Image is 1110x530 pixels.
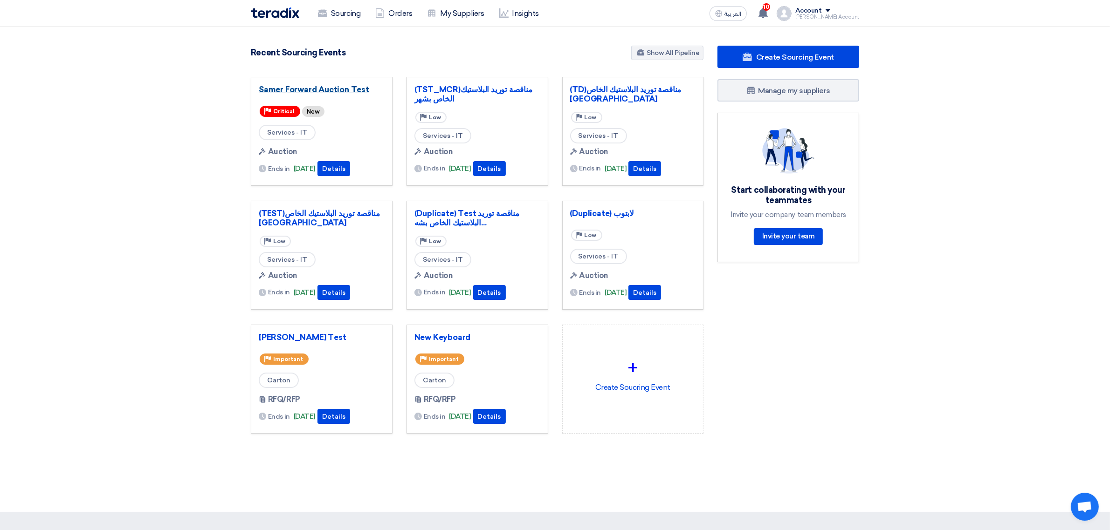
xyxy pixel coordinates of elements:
span: Important [273,356,303,362]
span: Carton [414,373,455,388]
button: Details [317,161,350,176]
span: Services - IT [259,252,316,267]
span: 10 [763,3,770,11]
div: + [570,354,696,382]
button: Details [317,409,350,424]
span: [DATE] [294,163,316,174]
div: Create Soucring Event [570,333,696,414]
span: Ends in [579,163,601,173]
span: Services - IT [259,125,316,140]
span: [DATE] [605,287,627,298]
span: Auction [424,146,453,157]
span: Auction [424,270,453,281]
span: العربية [724,11,741,17]
span: [DATE] [449,163,471,174]
h4: Recent Sourcing Events [251,48,345,58]
button: Details [628,285,661,300]
button: Details [317,285,350,300]
div: Invite your company team members [729,211,848,219]
span: [DATE] [449,287,471,298]
span: Ends in [268,287,290,297]
span: Auction [579,270,608,281]
span: Ends in [424,287,446,297]
a: Orders [368,3,420,24]
button: Details [473,285,506,300]
span: Services - IT [570,128,627,143]
a: Sourcing [310,3,368,24]
span: Create Sourcing Event [756,53,834,61]
div: Start collaborating with your teammates [729,185,848,206]
a: [PERSON_NAME] Test [259,333,385,342]
button: العربية [710,6,747,21]
span: [DATE] [605,163,627,174]
span: Services - IT [414,252,471,267]
img: profile_test.png [777,6,792,21]
span: Ends in [268,412,290,421]
a: Samer Forward Auction Test [259,85,385,94]
div: New [302,106,324,117]
span: Low [429,238,441,245]
span: Auction [268,146,297,157]
span: [DATE] [294,287,316,298]
a: Insights [492,3,546,24]
a: (Duplicate) Test مناقصة توريد البلاستيك الخاص بشه... [414,209,540,227]
span: Auction [268,270,297,281]
span: Ends in [424,412,446,421]
span: Services - IT [414,128,471,143]
span: RFQ/RFP [424,394,456,405]
span: Ends in [579,288,601,298]
a: (Duplicate) لابتوب [570,209,696,218]
span: Auction [579,146,608,157]
a: Show All Pipeline [631,46,703,60]
span: [DATE] [449,411,471,422]
span: Carton [259,373,299,388]
span: Low [585,114,597,121]
a: Manage my suppliers [717,79,859,102]
a: New Keyboard [414,333,540,342]
img: invite_your_team.svg [762,128,814,174]
span: Ends in [268,164,290,174]
a: (TEST)مناقصة توريد البلاستيك الخاص [GEOGRAPHIC_DATA] [259,209,385,227]
div: [PERSON_NAME] Account [795,14,859,20]
a: (TST_MCR)مناقصة توريد البلاستيك الخاص بشهر [414,85,540,103]
span: [DATE] [294,411,316,422]
span: RFQ/RFP [268,394,300,405]
button: Details [473,161,506,176]
div: Account [795,7,822,15]
button: Details [628,161,661,176]
span: Low [273,238,285,245]
span: Important [429,356,459,362]
span: Ends in [424,163,446,173]
a: My Suppliers [420,3,491,24]
a: Open chat [1071,493,1099,521]
button: Details [473,409,506,424]
span: Low [429,114,441,121]
a: Invite your team [754,228,823,245]
span: Services - IT [570,249,627,264]
span: Critical [273,108,295,115]
span: Low [585,232,597,238]
img: Teradix logo [251,7,299,18]
a: (TD)مناقصة توريد البلاستيك الخاص [GEOGRAPHIC_DATA] [570,85,696,103]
